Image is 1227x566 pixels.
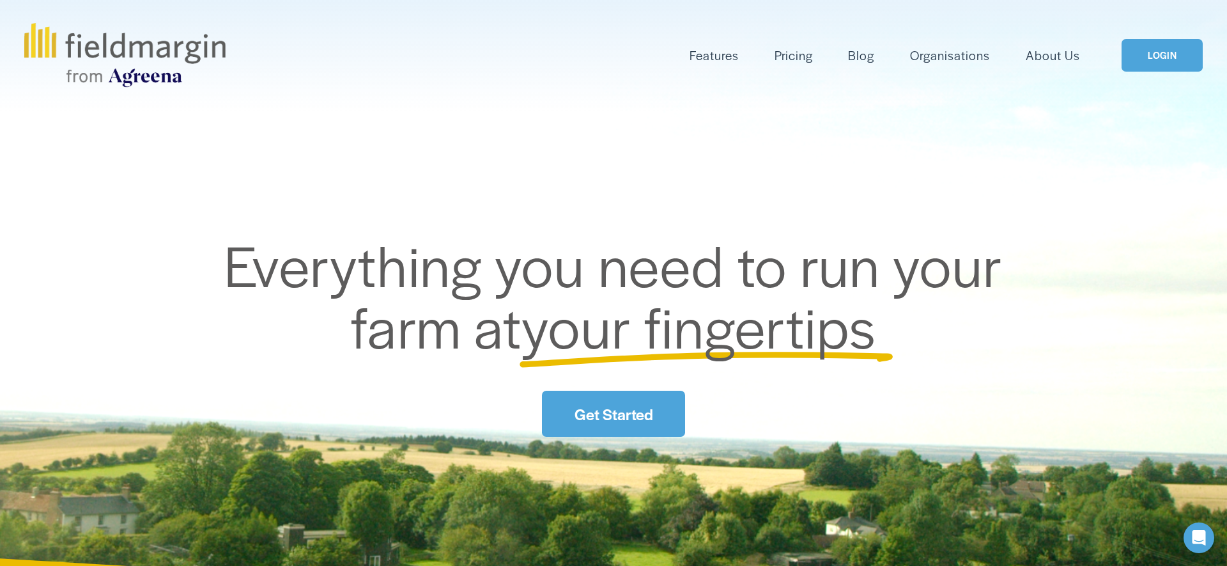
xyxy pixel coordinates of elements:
[910,45,990,66] a: Organisations
[1122,39,1202,72] a: LOGIN
[848,45,874,66] a: Blog
[1184,523,1214,553] div: Open Intercom Messenger
[1026,45,1080,66] a: About Us
[521,285,876,365] span: your fingertips
[224,224,1016,365] span: Everything you need to run your farm at
[24,23,225,87] img: fieldmargin.com
[775,45,813,66] a: Pricing
[690,45,739,66] a: folder dropdown
[690,46,739,65] span: Features
[542,391,685,436] a: Get Started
